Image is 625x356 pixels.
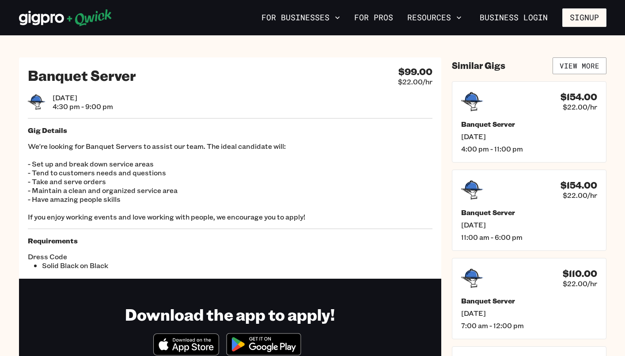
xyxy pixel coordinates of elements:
[561,180,597,191] h4: $154.00
[351,10,397,25] a: For Pros
[452,170,606,251] a: $154.00$22.00/hrBanquet Server[DATE]11:00 am - 6:00 pm
[53,102,113,111] span: 4:30 pm - 9:00 pm
[398,77,432,86] span: $22.00/hr
[28,236,432,245] h5: Requirements
[563,191,597,200] span: $22.00/hr
[461,233,597,242] span: 11:00 am - 6:00 pm
[53,93,113,102] span: [DATE]
[398,66,432,77] h4: $99.00
[28,252,230,261] span: Dress Code
[461,309,597,318] span: [DATE]
[42,261,230,270] li: Solid Black on Black
[562,8,606,27] button: Signup
[553,57,606,74] a: View More
[258,10,344,25] button: For Businesses
[563,102,597,111] span: $22.00/hr
[563,279,597,288] span: $22.00/hr
[125,304,335,324] h1: Download the app to apply!
[461,132,597,141] span: [DATE]
[461,208,597,217] h5: Banquet Server
[472,8,555,27] a: Business Login
[452,60,505,71] h4: Similar Gigs
[563,268,597,279] h4: $110.00
[561,91,597,102] h4: $154.00
[28,126,432,135] h5: Gig Details
[452,258,606,339] a: $110.00$22.00/hrBanquet Server[DATE]7:00 am - 12:00 pm
[404,10,465,25] button: Resources
[28,66,136,84] h2: Banquet Server
[461,144,597,153] span: 4:00 pm - 11:00 pm
[461,296,597,305] h5: Banquet Server
[452,81,606,163] a: $154.00$22.00/hrBanquet Server[DATE]4:00 pm - 11:00 pm
[461,220,597,229] span: [DATE]
[461,321,597,330] span: 7:00 am - 12:00 pm
[461,120,597,129] h5: Banquet Server
[28,142,432,221] p: We're looking for Banquet Servers to assist our team. The ideal candidate will: - Set up and brea...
